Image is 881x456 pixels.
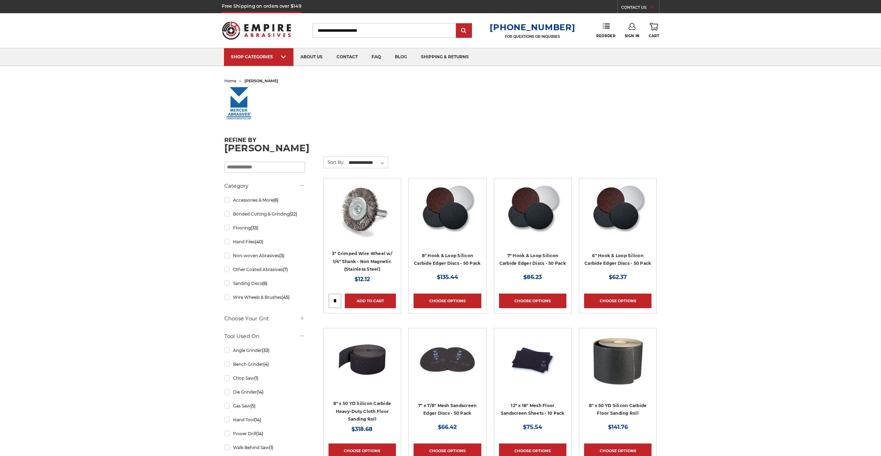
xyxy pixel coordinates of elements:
a: Walk Behind Saw [224,441,305,454]
span: Sign In [625,34,640,38]
a: Die Grinder [224,386,305,398]
a: shipping & returns [414,48,476,66]
span: $86.23 [523,274,542,280]
span: $75.54 [523,424,542,430]
a: Crimped Wire Wheel with Shank Non Magnetic [329,183,396,251]
a: Silicon Carbide 8" x 50 YD Floor Sanding Roll [584,333,651,400]
span: Reorder [596,34,615,38]
span: (7) [283,267,288,272]
a: Other Coated Abrasives [224,263,305,276]
h1: [PERSON_NAME] [224,143,657,153]
a: Flooring [224,222,305,234]
a: Bonded Cutting & Grinding [224,208,305,220]
h5: Choose Your Grit [224,314,305,323]
a: Sanding Discs [224,277,305,289]
a: Wire Wheels & Brushes [224,291,305,303]
a: Silicon Carbide 7" Hook & Loop Edger Discs [499,183,566,251]
a: contact [330,48,365,66]
a: Hand Files [224,236,305,248]
span: (4) [263,362,269,367]
a: Cart [649,23,659,38]
span: (5) [250,403,256,408]
a: faq [365,48,388,66]
a: 8" x 50 YD Silicon Carbide Floor Sanding Roll [589,403,647,416]
a: Hand Tool [224,414,305,426]
a: 8" x 50 YD Silicon Carbide Heavy-Duty Cloth Floor Sanding Roll [333,401,391,422]
span: $141.76 [608,424,628,430]
img: mercerlogo_1427640391__81402.original.jpg [224,86,254,121]
span: (33) [251,225,258,230]
a: Angle Grinder [224,344,305,356]
span: (6) [273,197,279,203]
span: $135.44 [437,274,458,280]
span: (33) [262,348,269,353]
span: (14) [256,431,263,436]
h5: Tool Used On [224,332,305,340]
span: (3) [279,253,284,258]
a: Bench Grinder [224,358,305,370]
h5: Refine by [224,137,305,147]
span: $66.42 [438,424,457,430]
span: $12.12 [355,276,370,282]
span: (22) [290,211,297,217]
img: Silicon Carbide 6" Hook & Loop Edger Discs [590,183,646,239]
a: Accessories & More [224,194,305,206]
a: 7" Hook & Loop Silicon Carbide Edger Discs - 50 Pack [499,253,566,266]
img: Silicon Carbide 8" x 50 YD Heavy-Duty Cloth Floor Sanding Roll [334,333,390,389]
a: blog [388,48,414,66]
img: Silicon Carbide 8" x 50 YD Floor Sanding Roll [590,333,646,389]
a: Gas Saw [224,400,305,412]
a: Add to Cart [345,294,396,308]
a: 8" Hook & Loop Silicon Carbide Edger Discs - 50 Pack [414,253,481,266]
a: Silicon Carbide 6" Hook & Loop Edger Discs [584,183,651,251]
img: Silicon Carbide 7" Hook & Loop Edger Discs [505,183,561,239]
span: (1) [269,445,273,450]
img: Empire Abrasives [222,17,291,44]
span: (14) [254,417,261,422]
a: 7" x 7/8" Mesh Sanding Screen Edger Discs [414,333,481,400]
a: home [224,78,236,83]
a: Silicon Carbide 8" Hook & Loop Edger Discs [414,183,481,251]
img: 12" x 18" Floor Sanding Screens [505,333,560,389]
span: [PERSON_NAME] [244,78,278,83]
a: 12" x 18" Floor Sanding Screens [499,333,566,400]
img: Silicon Carbide 8" Hook & Loop Edger Discs [419,183,475,239]
a: Choose Options [584,294,651,308]
a: Choose Options [414,294,481,308]
a: 3" Crimped Wire Wheel w/ 1/4" Shank - Non Magnetic (Stainless Steel) [332,251,392,272]
input: Submit [457,24,471,38]
span: (14) [257,389,264,395]
a: Non-woven Abrasives [224,250,305,262]
a: 12" x 18" Mesh Floor Sandscreen Sheets - 10 Pack [501,403,565,416]
a: about us [293,48,330,66]
a: Power Drill [224,428,305,440]
span: $318.68 [351,426,373,432]
span: (45) [282,295,290,300]
span: (40) [255,239,263,244]
a: [PHONE_NUMBER] [490,22,575,32]
span: (1) [254,375,258,381]
a: 6" Hook & Loop Silicon Carbide Edger Discs - 50 Pack [584,253,651,266]
a: Choose Options [499,294,566,308]
a: 7" x 7/8" Mesh Sandscreen Edger Discs - 50 Pack [418,403,476,416]
span: Cart [649,34,659,38]
span: $62.37 [609,274,627,280]
div: SHOP CATEGORIES [231,54,286,59]
label: Sort By: [324,157,344,167]
img: Crimped Wire Wheel with Shank Non Magnetic [334,183,390,239]
a: CONTACT US [621,3,659,13]
a: Reorder [596,23,615,38]
span: (6) [262,281,267,286]
img: 7" x 7/8" Mesh Sanding Screen Edger Discs [419,333,475,389]
select: Sort By: [348,158,388,168]
p: FOR QUESTIONS OR INQUIRIES [490,34,575,39]
a: Silicon Carbide 8" x 50 YD Heavy-Duty Cloth Floor Sanding Roll [329,333,396,400]
a: Chop Saw [224,372,305,384]
h5: Category [224,182,305,190]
